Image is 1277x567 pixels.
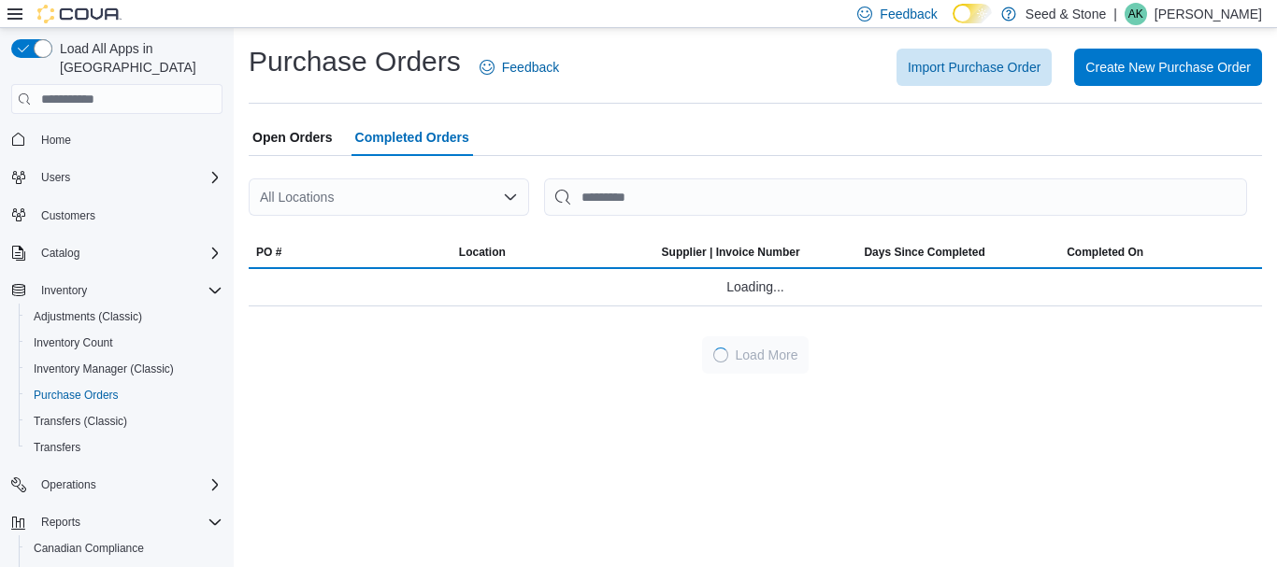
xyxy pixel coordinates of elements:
span: Loading... [726,276,784,298]
a: Canadian Compliance [26,537,151,560]
span: Transfers (Classic) [26,410,222,432]
button: Customers [4,202,230,229]
span: Purchase Orders [26,384,222,406]
button: Canadian Compliance [19,535,230,561]
span: Users [41,170,70,185]
p: | [1113,3,1117,25]
button: Import Purchase Order [897,49,1052,86]
a: Transfers (Classic) [26,410,135,432]
span: Catalog [34,242,222,264]
span: Adjustments (Classic) [26,305,222,328]
button: Days Since Completed [856,237,1059,267]
span: Load More [736,346,798,364]
button: Catalog [34,242,87,264]
span: Home [41,133,71,148]
span: Loading [711,347,729,364]
span: Inventory Count [26,332,222,354]
div: Location [459,245,506,260]
span: Inventory Manager (Classic) [26,358,222,380]
button: Inventory [34,279,94,302]
span: Home [34,127,222,150]
a: Feedback [472,49,567,86]
button: Open list of options [503,190,518,205]
span: Days Since Completed [864,245,984,260]
span: Feedback [880,5,937,23]
button: Adjustments (Classic) [19,304,230,330]
span: Catalog [41,246,79,261]
button: Catalog [4,240,230,266]
span: Operations [34,474,222,496]
button: Completed On [1059,237,1262,267]
a: Purchase Orders [26,384,126,406]
button: LoadingLoad More [702,336,810,374]
span: Transfers [26,436,222,459]
button: Location [452,237,654,267]
span: Reports [41,515,80,530]
button: Transfers [19,434,230,461]
a: Transfers [26,436,88,459]
span: AK [1128,3,1143,25]
span: Open Orders [252,119,333,156]
span: Inventory Manager (Classic) [34,361,174,376]
a: Adjustments (Classic) [26,305,150,328]
span: Purchase Orders [34,388,119,403]
p: [PERSON_NAME] [1155,3,1262,25]
input: Dark Mode [953,4,992,23]
span: Create New Purchase Order [1085,58,1251,77]
span: Inventory [34,279,222,302]
input: This is a search bar. After typing your query, hit enter to filter the results lower in the page. [544,178,1247,216]
span: Customers [41,208,95,223]
span: PO # [256,245,281,260]
a: Inventory Count [26,332,121,354]
button: Transfers (Classic) [19,408,230,434]
a: Inventory Manager (Classic) [26,358,181,380]
span: Canadian Compliance [34,541,144,556]
span: Feedback [502,58,559,77]
button: Purchase Orders [19,382,230,408]
span: Inventory Count [34,335,113,350]
button: Users [34,166,78,189]
span: Load All Apps in [GEOGRAPHIC_DATA] [52,39,222,77]
a: Home [34,129,79,151]
span: Users [34,166,222,189]
span: Operations [41,477,96,492]
button: Home [4,125,230,152]
button: Users [4,164,230,191]
span: Adjustments (Classic) [34,309,142,324]
button: Inventory Manager (Classic) [19,356,230,382]
button: Create New Purchase Order [1074,49,1262,86]
span: Import Purchase Order [908,58,1040,77]
span: Customers [34,204,222,227]
span: Transfers (Classic) [34,414,127,429]
h1: Purchase Orders [249,43,461,80]
span: Inventory [41,283,87,298]
button: Inventory [4,277,230,304]
span: Supplier | Invoice Number [662,245,800,260]
button: Operations [34,474,104,496]
button: PO # [249,237,452,267]
button: Reports [4,509,230,535]
button: Reports [34,511,88,533]
span: Completed On [1067,245,1143,260]
span: Reports [34,511,222,533]
button: Operations [4,472,230,498]
span: Canadian Compliance [26,537,222,560]
img: Cova [37,5,122,23]
button: Supplier | Invoice Number [654,237,857,267]
span: Completed Orders [355,119,469,156]
a: Customers [34,205,103,227]
div: Arun Kumar [1125,3,1147,25]
button: Inventory Count [19,330,230,356]
span: Transfers [34,440,80,455]
p: Seed & Stone [1026,3,1106,25]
